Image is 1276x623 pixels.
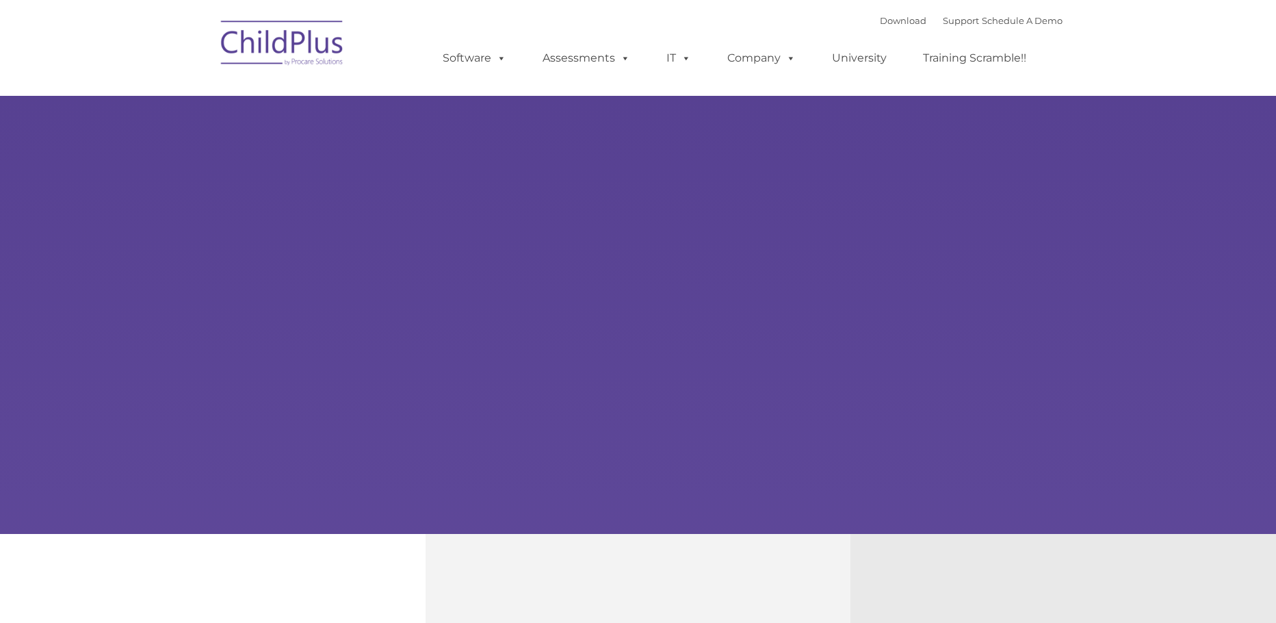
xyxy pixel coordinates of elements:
[214,11,351,79] img: ChildPlus by Procare Solutions
[818,44,900,72] a: University
[714,44,809,72] a: Company
[880,15,926,26] a: Download
[429,44,520,72] a: Software
[909,44,1040,72] a: Training Scramble!!
[982,15,1063,26] a: Schedule A Demo
[529,44,644,72] a: Assessments
[653,44,705,72] a: IT
[943,15,979,26] a: Support
[880,15,1063,26] font: |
